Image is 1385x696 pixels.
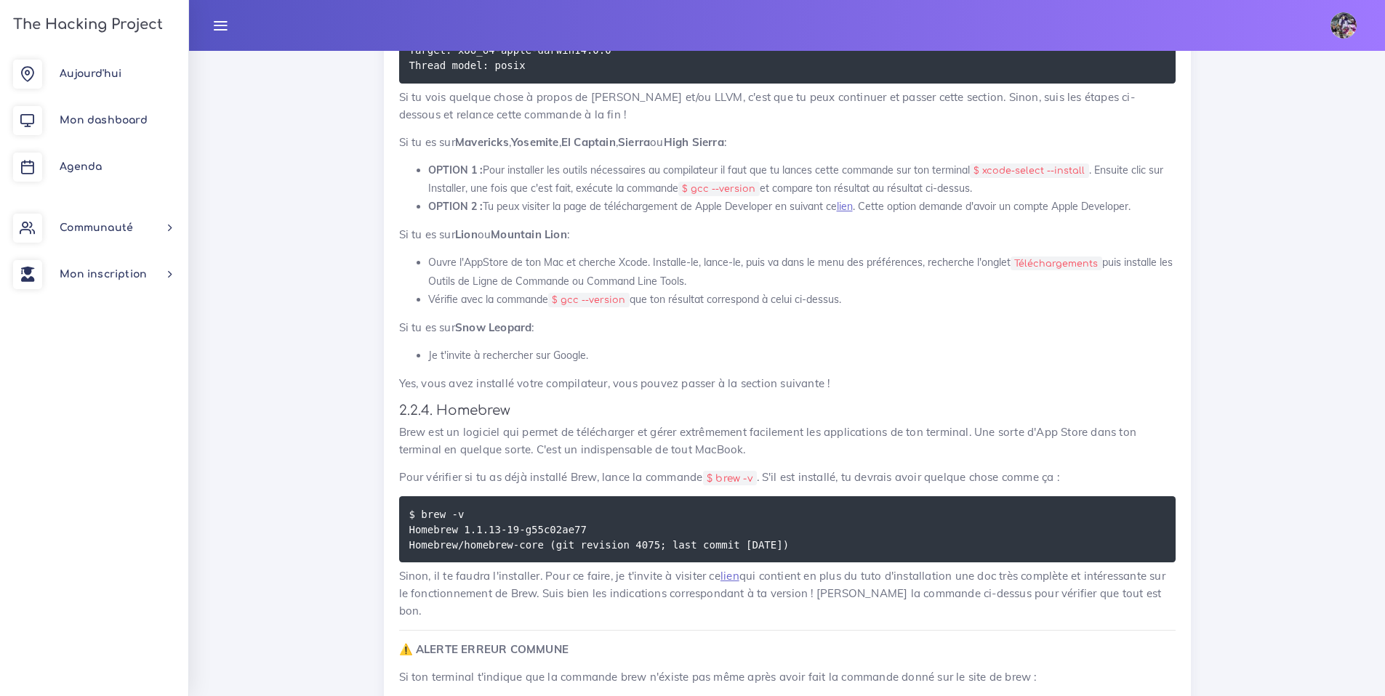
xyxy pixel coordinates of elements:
[1330,12,1357,39] img: eg54bupqcshyolnhdacp.jpg
[837,200,853,213] a: lien
[703,471,757,486] code: $ brew -v
[664,135,724,149] strong: High Sierra
[970,163,1089,178] code: $ xcode-select --install
[399,668,1176,686] p: Si ton terminal t'indique que la commande brew n'éxiste pas même après avoir fait la commande don...
[399,134,1176,151] p: Si tu es sur , , , ou :
[618,135,650,149] strong: Sierra
[1011,256,1102,271] code: Téléchargements
[399,642,569,656] strong: ⚠️ ALERTE ERREUR COMMUNE
[428,200,483,213] strong: OPTION 2 :
[409,506,793,553] code: $ brew -v Homebrew 1.1.13-19-g55c02ae77 Homebrew/homebrew-core (git revision 4075; last commit [D...
[428,161,1176,198] li: Pour installer les outils nécessaires au compilateur il faut que tu lances cette commande sur ton...
[455,135,509,149] strong: Mavericks
[455,227,478,241] strong: Lion
[399,89,1176,124] p: Si tu vois quelque chose à propos de [PERSON_NAME] et/ou LLVM, c'est que tu peux continuer et pas...
[428,254,1176,290] li: Ouvre l'AppStore de ton Mac et cherche Xcode. Installe-le, lance-le, puis va dans le menu des pré...
[409,12,1090,73] code: Configured with: --prefix=/Library/Developer/CommandLineTools/usr --with-gxx-include-dir=/usr/inc...
[455,320,531,334] strong: Snow Leopard
[428,347,1176,365] li: Je t'invite à rechercher sur Google.
[548,293,630,307] code: $ gcc --version
[399,226,1176,243] p: Si tu es sur ou :
[491,227,567,241] strong: Mountain Lion
[678,182,760,196] code: $ gcc --version
[720,569,739,583] a: lien
[60,161,102,172] span: Agenda
[399,424,1176,458] p: Brew est un logiciel qui permet de télécharger et gérer extrêmement facilement les applications d...
[428,163,483,177] strong: OPTION 1 :
[399,469,1176,486] p: Pour vérifier si tu as déjà installé Brew, lance la commande . S'il est installé, tu devrais avoi...
[399,375,1176,392] p: Yes, vous avez installé votre compilateur, vous pouvez passer à la section suivante !
[428,291,1176,309] li: Vérifie avec la commande que ton résultat correspond à celui ci-dessus.
[60,115,148,126] span: Mon dashboard
[399,319,1176,336] p: Si tu es sur :
[9,17,163,33] h3: The Hacking Project
[561,135,616,149] strong: El Captain
[60,222,133,233] span: Communauté
[399,402,1176,418] h4: 2.2.4. Homebrew
[60,68,121,79] span: Aujourd'hui
[511,135,559,149] strong: Yosemite
[399,567,1176,620] p: Sinon, il te faudra l'installer. Pour ce faire, je t'invite à visiter ce qui contient en plus du ...
[428,198,1176,216] li: Tu peux visiter la page de téléchargement de Apple Developer en suivant ce . Cette option demande...
[60,269,147,280] span: Mon inscription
